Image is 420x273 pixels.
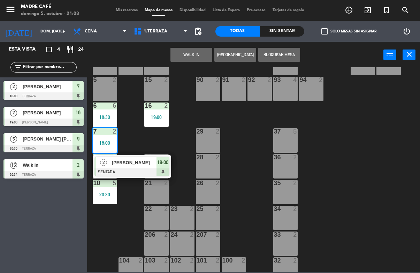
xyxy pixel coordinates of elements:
[267,77,272,83] div: 2
[23,161,72,169] span: Walk In
[194,27,202,36] span: pending_actions
[190,206,194,212] div: 2
[293,206,297,212] div: 2
[164,232,168,238] div: 2
[339,4,358,16] span: RESERVAR MESA
[76,108,81,117] span: 16
[21,3,79,10] div: Madre Café
[93,128,94,135] div: 7
[144,115,169,120] div: 19:00
[10,136,17,143] span: 5
[112,159,156,166] span: [PERSON_NAME]
[113,180,117,186] div: 5
[216,128,220,135] div: 2
[405,50,413,59] i: close
[164,154,168,160] div: 2
[93,103,94,109] div: 6
[93,77,94,83] div: 5
[403,50,415,60] button: close
[269,8,308,12] span: Tarjetas de regalo
[401,6,410,14] i: search
[386,50,394,59] i: power_input
[164,103,168,109] div: 2
[3,45,50,54] div: Esta vista
[60,27,68,36] i: arrow_drop_down
[66,45,74,54] i: restaurant
[21,10,79,17] div: domingo 5. octubre - 21:08
[157,158,168,167] span: 18:00
[216,257,220,264] div: 2
[23,83,72,90] span: [PERSON_NAME]
[258,48,300,62] button: Bloquear Mesa
[112,8,141,12] span: Mis reservas
[164,257,168,264] div: 2
[77,135,79,143] span: 9
[113,103,117,109] div: 6
[93,192,117,197] div: 20:30
[321,28,328,35] span: check_box_outline_blank
[14,63,22,71] i: filter_list
[216,154,220,160] div: 2
[45,45,53,54] i: crop_square
[113,154,117,160] div: 5
[293,257,297,264] div: 2
[176,8,209,12] span: Disponibilidad
[293,128,297,135] div: 5
[164,180,168,186] div: 2
[190,232,194,238] div: 2
[141,8,176,12] span: Mapa de mesas
[10,109,17,116] span: 2
[93,141,117,145] div: 18:00
[377,4,396,16] span: Reserva especial
[93,154,94,160] div: 9
[293,232,297,238] div: 2
[214,48,256,62] button: [GEOGRAPHIC_DATA]
[216,206,220,212] div: 2
[93,180,94,186] div: 10
[293,180,297,186] div: 2
[23,109,72,116] span: [PERSON_NAME]
[113,77,117,83] div: 2
[93,115,117,120] div: 18:30
[100,159,107,166] span: 2
[242,77,246,83] div: 2
[170,48,212,62] button: WALK IN
[358,4,377,16] span: WALK IN
[383,50,396,60] button: power_input
[78,46,84,54] span: 24
[5,4,16,17] button: menu
[243,8,269,12] span: Pre-acceso
[222,77,223,83] div: 91
[119,257,120,264] div: 104
[216,180,220,186] div: 2
[138,257,143,264] div: 2
[321,28,376,35] label: Solo mesas sin asignar
[242,257,246,264] div: 2
[5,4,16,15] i: menu
[22,63,76,71] input: Filtrar por nombre...
[403,27,411,36] i: power_settings_new
[164,77,168,83] div: 2
[396,4,415,16] span: BUSCAR
[216,232,220,238] div: 2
